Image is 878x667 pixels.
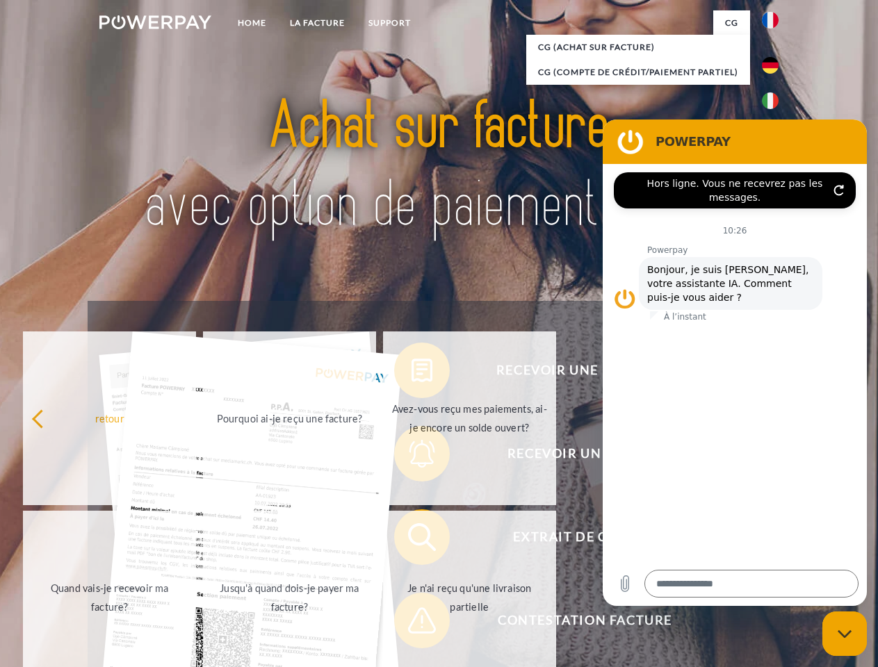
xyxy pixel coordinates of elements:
a: Avez-vous reçu mes paiements, ai-je encore un solde ouvert? [383,331,556,505]
button: Contestation Facture [394,593,756,648]
a: CG [713,10,750,35]
div: Pourquoi ai-je reçu une facture? [211,409,368,427]
span: Contestation Facture [414,593,755,648]
div: Je n'ai reçu qu'une livraison partielle [391,579,548,616]
div: retour [31,409,188,427]
a: LA FACTURE [278,10,357,35]
a: CG (achat sur facture) [526,35,750,60]
button: Recevoir une facture ? [394,343,756,398]
img: fr [762,12,779,28]
span: Recevoir un rappel? [414,426,755,481]
a: Home [226,10,278,35]
span: Recevoir une facture ? [414,343,755,398]
iframe: Bouton de lancement de la fenêtre de messagerie, conversation en cours [822,611,867,656]
a: Support [357,10,423,35]
button: Extrait de compte [394,509,756,565]
div: Quand vais-je recevoir ma facture? [31,579,188,616]
img: logo-powerpay-white.svg [99,15,211,29]
img: de [762,57,779,74]
a: CG (Compte de crédit/paiement partiel) [526,60,750,85]
img: title-powerpay_fr.svg [133,67,745,266]
img: it [762,92,779,109]
div: Jusqu'à quand dois-je payer ma facture? [211,579,368,616]
div: Avez-vous reçu mes paiements, ai-je encore un solde ouvert? [391,400,548,437]
iframe: Fenêtre de messagerie [603,120,867,606]
span: Extrait de compte [414,509,755,565]
button: Recevoir un rappel? [394,426,756,481]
